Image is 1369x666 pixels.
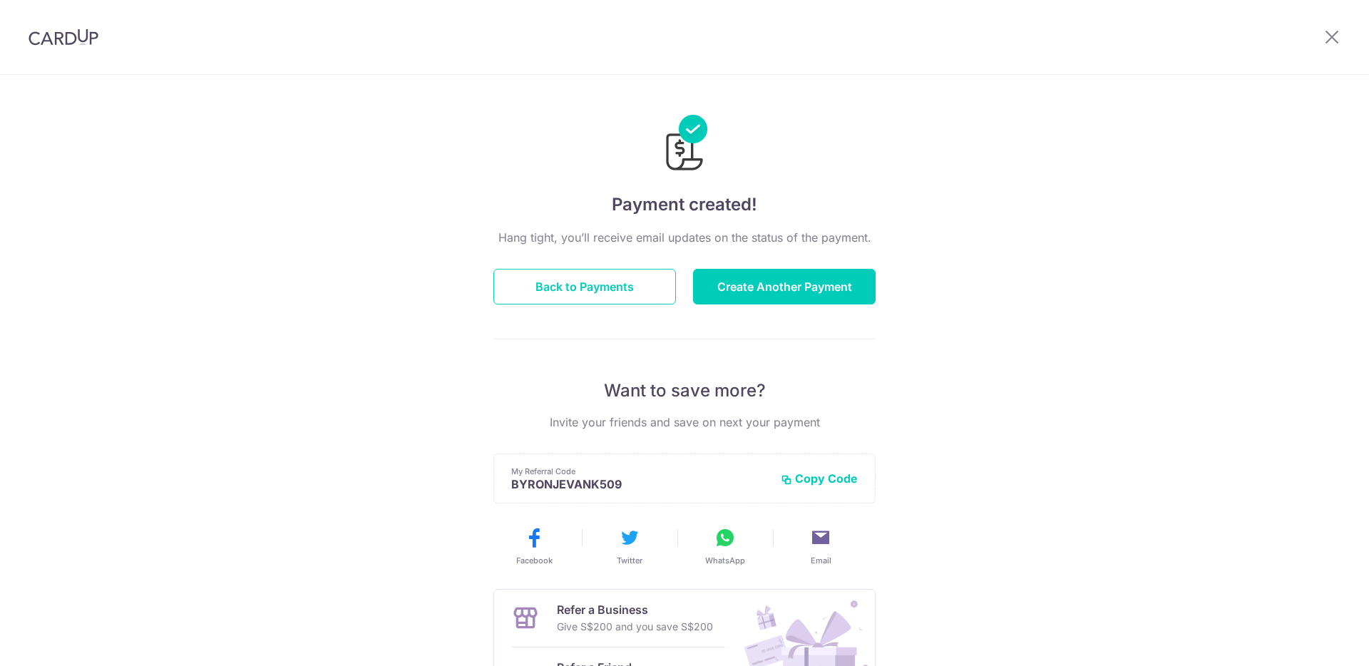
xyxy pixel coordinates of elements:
img: CardUp [29,29,98,46]
p: Hang tight, you’ll receive email updates on the status of the payment. [493,229,876,246]
button: Create Another Payment [693,269,876,304]
iframe: Opens a widget where you can find more information [1277,623,1355,659]
p: Invite your friends and save on next your payment [493,414,876,431]
button: Back to Payments [493,269,676,304]
p: My Referral Code [511,466,769,477]
h4: Payment created! [493,192,876,217]
span: Twitter [617,555,642,566]
p: Want to save more? [493,379,876,402]
button: WhatsApp [683,526,767,566]
button: Copy Code [781,471,858,486]
button: Email [779,526,863,566]
button: Twitter [588,526,672,566]
span: Facebook [516,555,553,566]
img: Payments [662,115,707,175]
p: Give S$200 and you save S$200 [557,618,713,635]
button: Facebook [492,526,576,566]
p: Refer a Business [557,601,713,618]
p: BYRONJEVANK509 [511,477,769,491]
span: Email [811,555,831,566]
span: WhatsApp [705,555,745,566]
